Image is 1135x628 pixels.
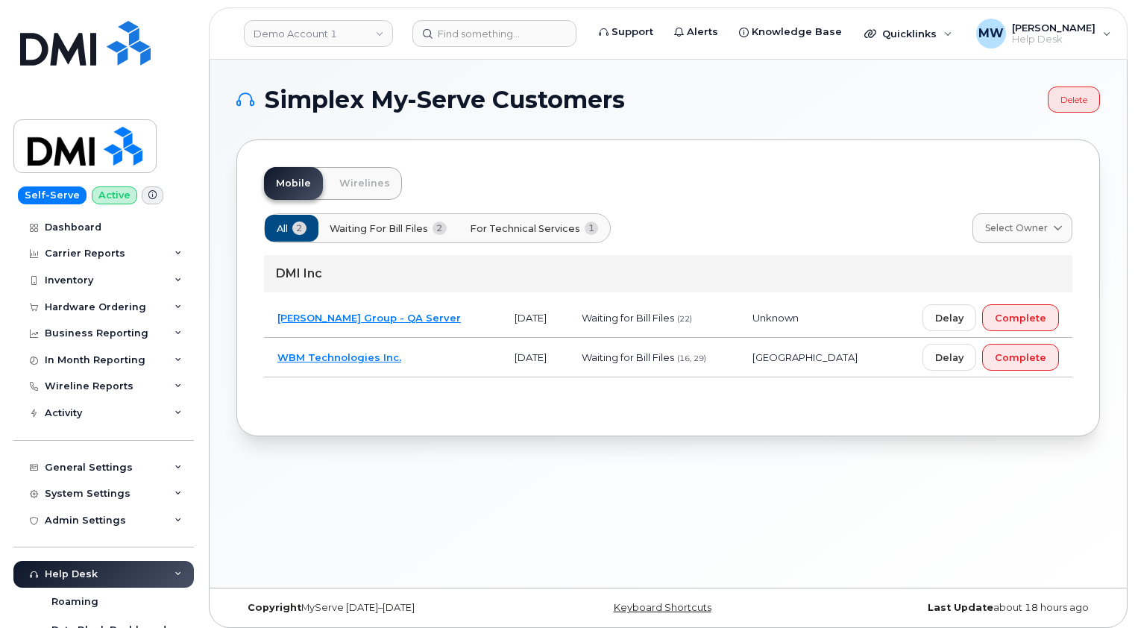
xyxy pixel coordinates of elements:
span: Complete [995,311,1046,325]
div: MyServe [DATE]–[DATE] [236,602,524,614]
span: Unknown [752,312,799,324]
a: Wirelines [327,167,402,200]
a: [PERSON_NAME] Group - QA Server [277,312,461,324]
div: DMI Inc [264,255,1072,292]
strong: Copyright [248,602,301,613]
a: WBM Technologies Inc. [277,351,401,363]
span: 2 [433,222,447,235]
span: Complete [995,351,1046,365]
div: about 18 hours ago [812,602,1100,614]
span: Delay [935,311,963,325]
span: (22) [677,314,692,324]
span: Waiting for Bill Files [582,351,674,363]
a: Keyboard Shortcuts [614,602,711,613]
a: Mobile [264,167,323,200]
button: Complete [982,304,1059,331]
strong: Last Update [928,602,993,613]
a: Select Owner [972,213,1072,243]
button: Complete [982,344,1059,371]
span: Select Owner [985,222,1048,235]
a: Delete [1048,87,1100,113]
span: [GEOGRAPHIC_DATA] [752,351,858,363]
td: [DATE] [501,338,567,377]
td: [DATE] [501,298,567,338]
span: 1 [585,222,599,235]
span: Simplex My-Serve Customers [265,89,625,111]
span: For Technical Services [470,222,580,236]
span: Delay [935,351,963,365]
button: Delay [922,344,976,371]
span: Waiting for Bill Files [582,312,674,324]
span: Waiting for Bill Files [330,222,428,236]
span: (16, 29) [677,354,706,363]
button: Delay [922,304,976,331]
